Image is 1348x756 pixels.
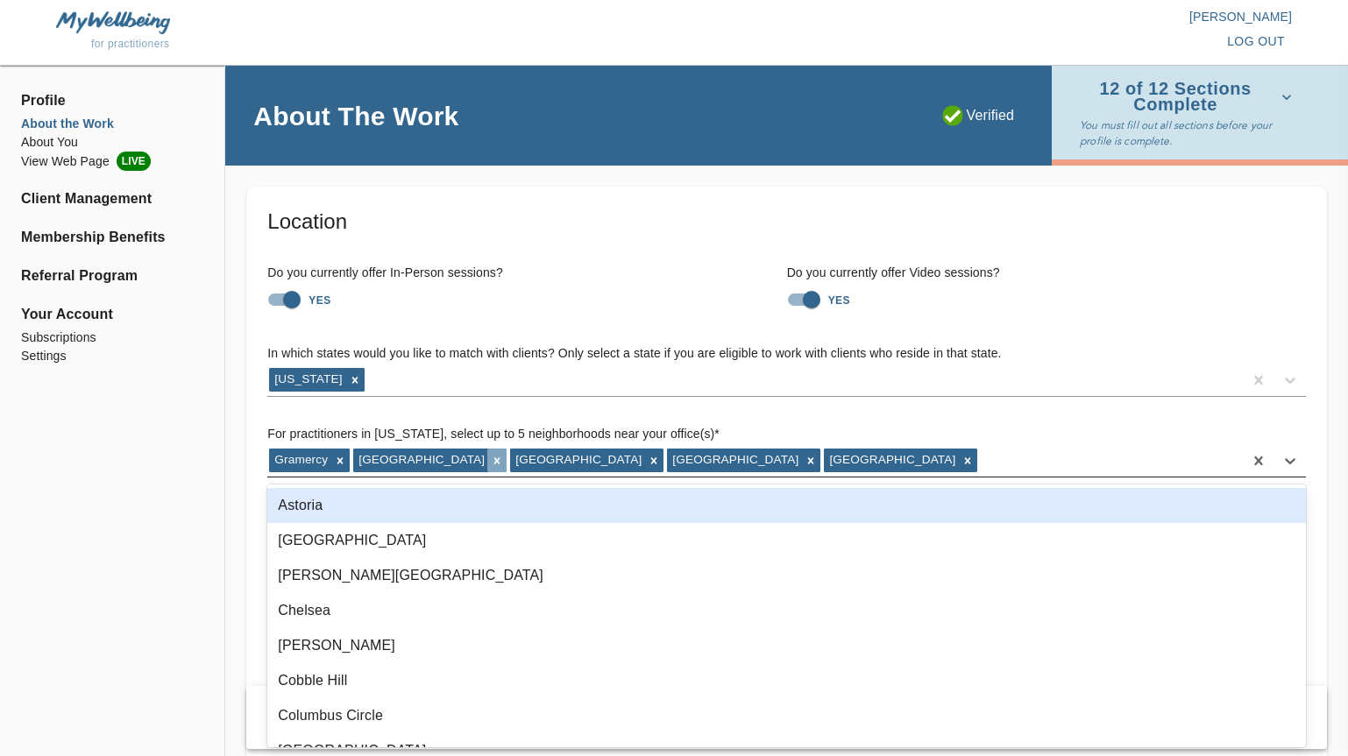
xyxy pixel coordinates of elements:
strong: YES [828,294,850,307]
button: log out [1220,25,1292,58]
a: Referral Program [21,265,203,286]
span: LIVE [117,152,151,171]
span: 12 of 12 Sections Complete [1080,81,1292,112]
a: Client Management [21,188,203,209]
p: Verified [942,105,1015,126]
div: Chelsea [267,593,1306,628]
p: [PERSON_NAME] [674,8,1292,25]
h6: Do you currently offer In-Person sessions? [267,264,786,283]
button: 12 of 12 Sections Complete [1080,76,1299,117]
div: [GEOGRAPHIC_DATA] [510,449,644,471]
a: Membership Benefits [21,227,203,248]
div: [GEOGRAPHIC_DATA] [267,523,1306,558]
a: About You [21,133,203,152]
div: Cobble Hill [267,663,1306,698]
span: log out [1227,31,1285,53]
div: Columbus Circle [267,698,1306,733]
div: Gramercy [269,449,330,471]
span: Profile [21,90,203,111]
div: [US_STATE] [269,368,344,391]
h6: In which states would you like to match with clients? Only select a state if you are eligible to ... [267,344,1306,364]
h4: About The Work [253,100,458,132]
a: About the Work [21,115,203,133]
li: View Web Page [21,152,203,171]
div: [PERSON_NAME] [267,628,1306,663]
div: [GEOGRAPHIC_DATA] [667,449,801,471]
p: You must fill out all sections before your profile is complete. [1080,117,1299,149]
div: [GEOGRAPHIC_DATA] [353,449,487,471]
img: MyWellbeing [56,11,170,33]
span: for practitioners [91,38,170,50]
h6: Do you currently offer Video sessions? [787,264,1306,283]
a: Subscriptions [21,329,203,347]
span: Your Account [21,304,203,325]
h6: For practitioners in [US_STATE], select up to 5 neighborhoods near your office(s) * [267,425,1306,444]
div: [GEOGRAPHIC_DATA] [824,449,958,471]
a: View Web PageLIVE [21,152,203,171]
a: Settings [21,347,203,365]
h5: Location [267,208,1306,236]
div: Astoria [267,488,1306,523]
strong: YES [309,294,330,307]
div: [PERSON_NAME][GEOGRAPHIC_DATA] [267,558,1306,593]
